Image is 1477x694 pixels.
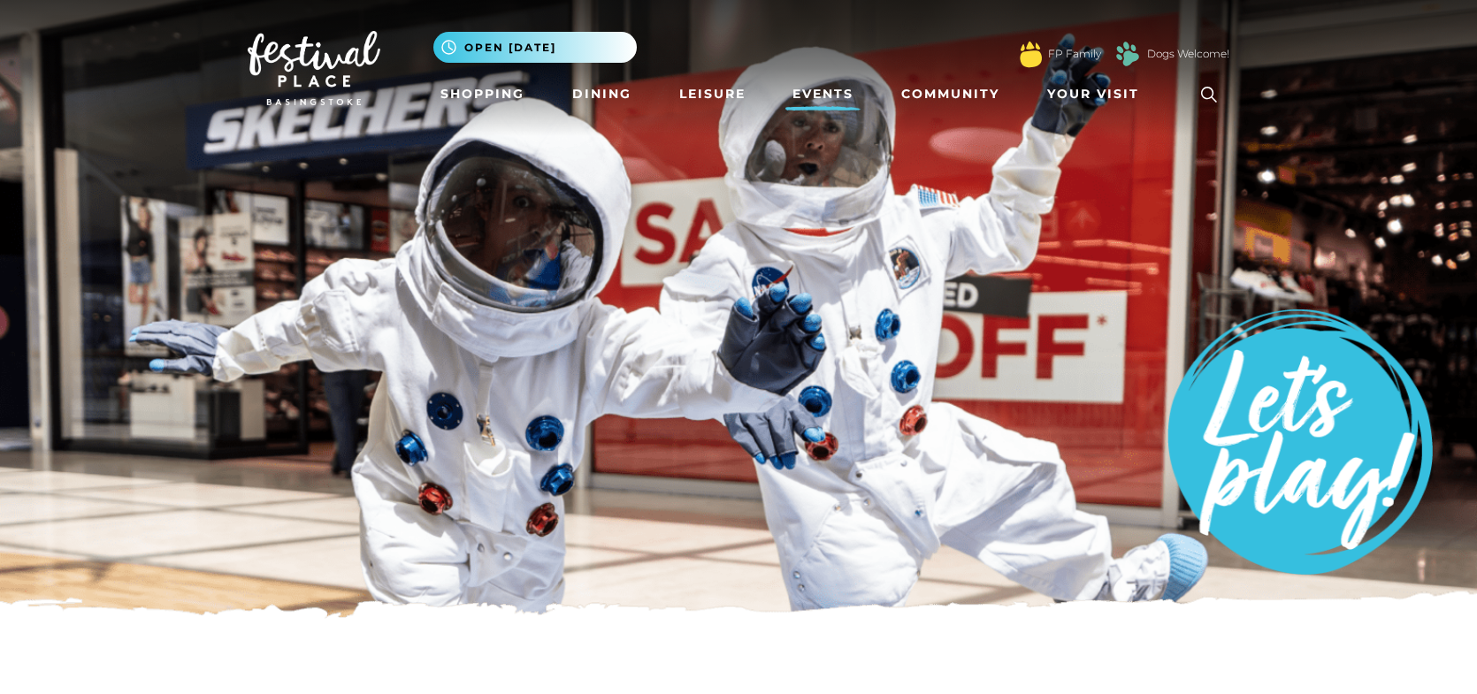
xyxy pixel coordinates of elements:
a: Dogs Welcome! [1147,46,1229,62]
a: FP Family [1048,46,1101,62]
span: Your Visit [1047,85,1139,103]
button: Open [DATE] [433,32,637,63]
a: Community [894,78,1006,111]
img: Festival Place Logo [248,31,380,105]
a: Leisure [672,78,753,111]
span: Open [DATE] [464,40,556,56]
a: Events [785,78,861,111]
a: Dining [565,78,639,111]
a: Your Visit [1040,78,1155,111]
a: Shopping [433,78,532,111]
